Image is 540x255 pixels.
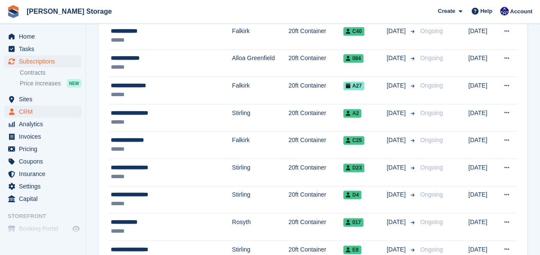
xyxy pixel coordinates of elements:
span: Account [510,7,532,16]
img: stora-icon-8386f47178a22dfd0bd8f6a31ec36ba5ce8667c1dd55bd0f319d3a0aa187defe.svg [7,5,20,18]
a: menu [4,180,81,192]
a: menu [4,155,81,167]
span: Subscriptions [19,55,70,67]
a: menu [4,55,81,67]
td: Falkirk [232,22,288,50]
span: [DATE] [387,27,407,36]
td: [DATE] [468,22,496,50]
span: Home [19,30,70,42]
span: Ongoing [420,109,443,116]
a: menu [4,43,81,55]
span: Tasks [19,43,70,55]
td: [DATE] [468,49,496,77]
span: Ongoing [420,246,443,253]
a: Price increases NEW [20,79,81,88]
span: 084 [343,54,363,63]
span: [DATE] [387,163,407,172]
td: [DATE] [468,186,496,213]
span: C40 [343,27,364,36]
span: [DATE] [387,245,407,254]
a: Contracts [20,69,81,77]
span: Storefront [8,212,85,221]
a: menu [4,143,81,155]
span: Coupons [19,155,70,167]
span: Create [438,7,455,15]
span: Settings [19,180,70,192]
td: Rosyth [232,213,288,241]
div: NEW [67,79,81,88]
a: menu [4,131,81,143]
span: [DATE] [387,190,407,199]
span: Booking Portal [19,223,70,235]
span: Capital [19,193,70,205]
a: menu [4,106,81,118]
span: Insurance [19,168,70,180]
td: 20ft Container [288,159,343,186]
span: Analytics [19,118,70,130]
a: Preview store [71,224,81,234]
img: Ross Watt [500,7,509,15]
span: Ongoing [420,191,443,198]
span: D4 [343,191,361,199]
span: Pricing [19,143,70,155]
span: A2 [343,109,361,118]
span: Ongoing [420,55,443,61]
span: Help [480,7,492,15]
span: [DATE] [387,54,407,63]
td: 20ft Container [288,22,343,50]
span: A27 [343,82,364,90]
span: Ongoing [420,219,443,225]
td: [DATE] [468,159,496,186]
a: menu [4,93,81,105]
span: Sites [19,93,70,105]
span: Ongoing [420,27,443,34]
span: E8 [343,246,361,254]
td: Alloa Greenfield [232,49,288,77]
td: Stirling [232,104,288,131]
span: Invoices [19,131,70,143]
td: 20ft Container [288,49,343,77]
span: [DATE] [387,81,407,90]
td: Stirling [232,186,288,213]
span: 017 [343,218,363,227]
td: [DATE] [468,213,496,241]
span: C25 [343,136,364,145]
td: [DATE] [468,77,496,104]
td: [DATE] [468,131,496,159]
td: 20ft Container [288,186,343,213]
a: menu [4,223,81,235]
span: [DATE] [387,109,407,118]
td: [DATE] [468,104,496,131]
span: Ongoing [420,164,443,171]
td: 20ft Container [288,77,343,104]
td: 20ft Container [288,131,343,159]
a: menu [4,168,81,180]
td: 20ft Container [288,213,343,241]
span: Price increases [20,79,61,88]
a: menu [4,30,81,42]
td: Stirling [232,159,288,186]
span: Ongoing [420,137,443,143]
span: CRM [19,106,70,118]
a: [PERSON_NAME] Storage [23,4,115,18]
a: menu [4,193,81,205]
span: [DATE] [387,136,407,145]
td: Falkirk [232,131,288,159]
td: 20ft Container [288,104,343,131]
span: [DATE] [387,218,407,227]
span: Ongoing [420,82,443,89]
a: menu [4,118,81,130]
td: Falkirk [232,77,288,104]
span: D23 [343,164,364,172]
